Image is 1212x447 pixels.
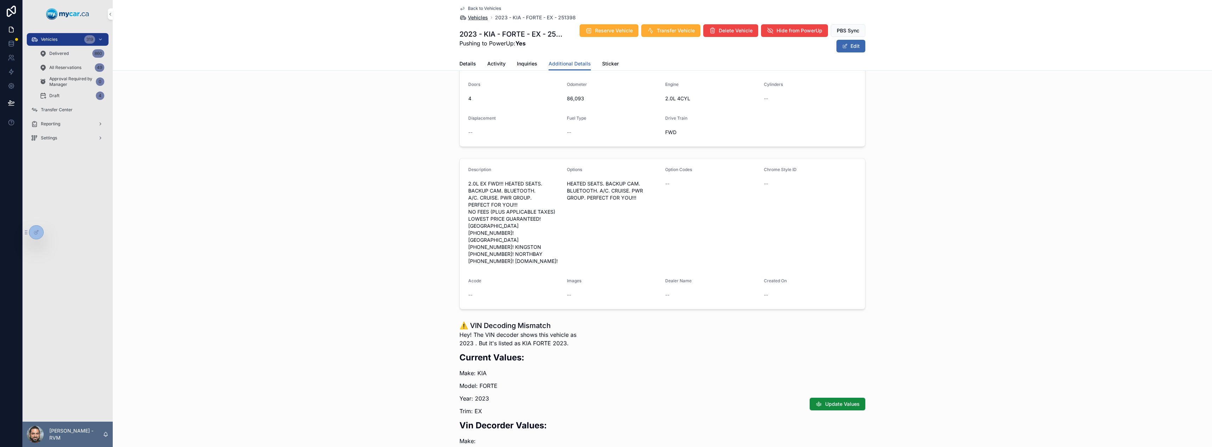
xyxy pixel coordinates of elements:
span: PBS Sync [837,27,859,34]
a: Reporting [27,118,109,130]
a: Delivered860 [35,47,109,60]
span: Additional Details [549,60,591,67]
span: Transfer Center [41,107,73,113]
a: Vehicles319 [27,33,109,46]
p: Model: FORTE [459,382,576,390]
span: -- [468,291,472,298]
a: All Reservations49 [35,61,109,74]
span: Delivered [49,51,69,56]
a: Draft4 [35,89,109,102]
button: Edit [836,40,865,52]
a: Details [459,57,476,71]
span: Vehicles [468,14,488,21]
h2: Current Values: [459,352,576,363]
span: Options [567,167,582,172]
button: Delete Vehicle [703,24,758,37]
span: Engine [665,82,679,87]
button: PBS Sync [831,24,865,37]
div: scrollable content [23,28,113,153]
a: Activity [487,57,506,71]
span: -- [665,180,669,187]
p: Make: [459,437,576,445]
div: 49 [95,63,104,72]
a: Approval Required by Manager0 [35,75,109,88]
a: Settings [27,132,109,144]
span: Acode [468,278,481,283]
a: Inquiries [517,57,537,71]
span: -- [468,129,472,136]
div: 860 [92,49,104,58]
h1: 2023 - KIA - FORTE - EX - 251398 [459,29,564,39]
span: Description [468,167,491,172]
span: 4 [468,95,561,102]
span: Details [459,60,476,67]
a: 2023 - KIA - FORTE - EX - 251398 [495,14,576,21]
p: Make: KIA [459,369,576,377]
span: Option Codes [665,167,692,172]
span: Inquiries [517,60,537,67]
span: Chrome Style ID [764,167,797,172]
span: Cylinders [764,82,783,87]
span: Odometer [567,82,587,87]
span: Doors [468,82,480,87]
div: 4 [96,92,104,100]
h1: ⚠️ VIN Decoding Mismatch [459,321,576,330]
span: Settings [41,135,57,141]
button: Hide from PowerUp [761,24,828,37]
span: All Reservations [49,65,81,70]
span: Fuel Type [567,115,586,121]
img: App logo [46,8,89,20]
button: Reserve Vehicle [580,24,638,37]
span: -- [665,291,669,298]
div: 319 [84,35,95,44]
span: Drive Train [665,115,687,121]
span: Delete Vehicle [719,27,753,34]
span: Sticker [602,60,619,67]
span: Activity [487,60,506,67]
span: -- [764,180,768,187]
span: Images [567,278,581,283]
span: HEATED SEATS. BACKUP CAM. BLUETOOTH. A/C. CRUISE. PWR GROUP. PERFECT FOR YOU!!! [567,180,660,201]
span: Vehicles [41,37,57,42]
span: Transfer Vehicle [657,27,695,34]
button: Transfer Vehicle [641,24,700,37]
span: Update Values [825,401,860,408]
button: Update Values [810,398,865,410]
a: Transfer Center [27,103,109,116]
span: Reporting [41,121,60,127]
p: [PERSON_NAME] - RVM [49,427,103,441]
span: Back to Vehicles [468,6,501,11]
h2: Vin Decorder Values: [459,420,576,431]
span: Reserve Vehicle [595,27,633,34]
span: Displacement [468,115,496,121]
p: Trim: EX [459,407,576,415]
span: Hide from PowerUp [777,27,822,34]
a: Sticker [602,57,619,71]
span: FWD [665,129,758,136]
a: Back to Vehicles [459,6,501,11]
span: Approval Required by Manager [49,76,93,87]
a: Vehicles [459,14,488,21]
strong: Yes [515,40,526,47]
span: -- [567,129,571,136]
span: -- [764,95,768,102]
p: Hey! The VIN decoder shows this vehicle as 2023 . But it's listed as KIA FORTE 2023. [459,330,576,347]
span: Created On [764,278,787,283]
p: Year: 2023 [459,394,576,403]
span: 86,093 [567,95,660,102]
span: -- [567,291,571,298]
span: 2.0L 4CYL [665,95,758,102]
span: Pushing to PowerUp: [459,39,564,48]
span: Draft [49,93,60,99]
a: Additional Details [549,57,591,71]
div: 0 [96,77,104,86]
span: Dealer Name [665,278,692,283]
span: -- [764,291,768,298]
span: 2.0L EX FWD!!! HEATED SEATS. BACKUP CAM. BLUETOOTH. A/C. CRUISE. PWR GROUP. PERFECT FOR YOU!!! NO... [468,180,561,265]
